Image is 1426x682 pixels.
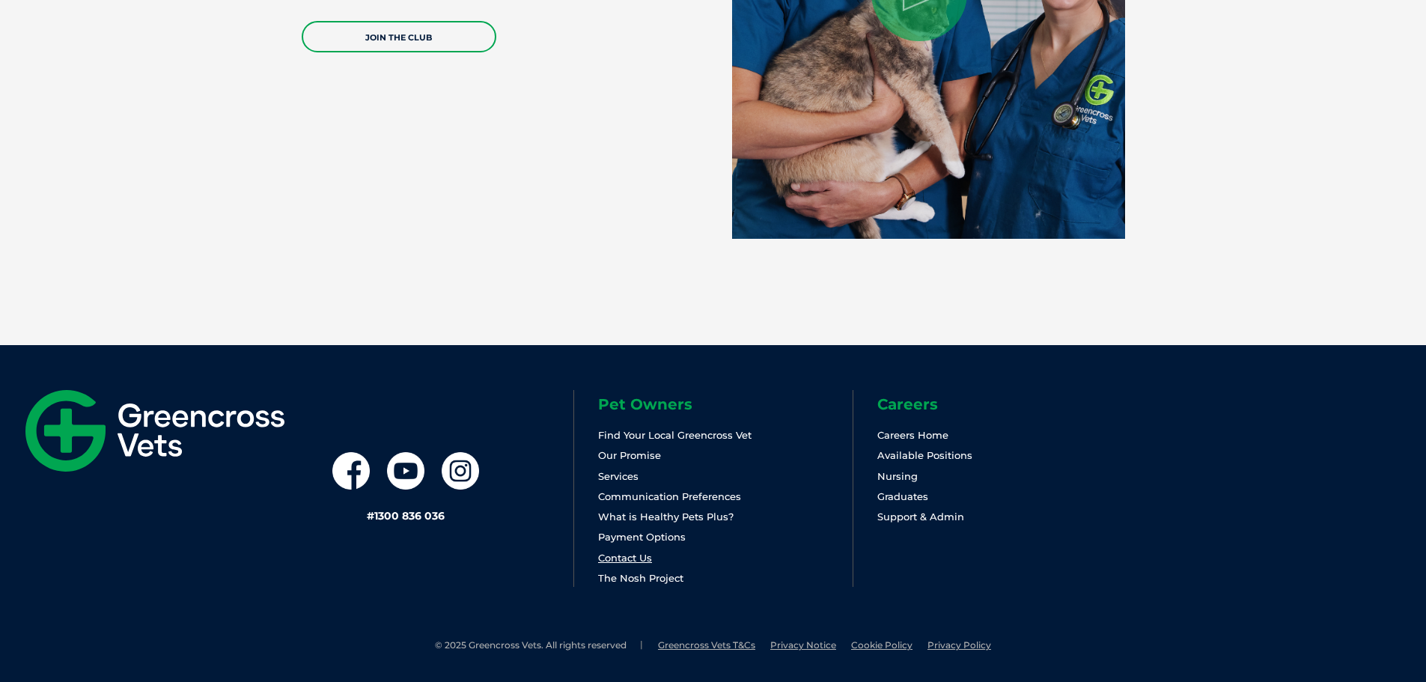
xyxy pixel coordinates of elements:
a: Nursing [877,470,918,482]
a: Support & Admin [877,511,964,523]
span: # [367,509,374,523]
a: Privacy Policy [927,639,991,651]
a: #1300 836 036 [367,509,445,523]
a: Privacy Notice [770,639,836,651]
a: Cookie Policy [851,639,912,651]
a: Payment Options [598,531,686,543]
a: Our Promise [598,449,661,461]
a: Communication Preferences [598,490,741,502]
a: The Nosh Project [598,572,683,584]
a: Careers Home [877,429,948,441]
a: Contact Us [598,552,652,564]
a: What is Healthy Pets Plus? [598,511,734,523]
a: Graduates [877,490,928,502]
a: Find Your Local Greencross Vet [598,429,752,441]
a: JOIN THE CLUB [302,21,496,52]
li: © 2025 Greencross Vets. All rights reserved [435,639,643,652]
a: Available Positions [877,449,972,461]
h6: Pet Owners [598,397,853,412]
a: Services [598,470,639,482]
h6: Careers [877,397,1132,412]
a: Greencross Vets T&Cs [658,639,755,651]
